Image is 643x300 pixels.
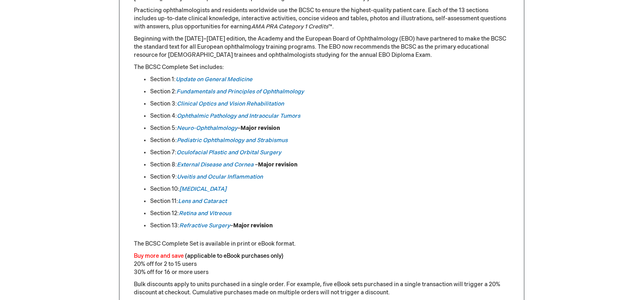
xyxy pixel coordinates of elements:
[150,222,510,230] li: Section 13: –
[179,222,230,229] a: Refractive Surgery
[150,100,510,108] li: Section 3:
[176,76,252,83] a: Update on General Medicine
[176,149,281,156] a: Oculofacial Plastic and Orbital Surgery
[177,173,263,180] a: Uveitis and Ocular Inflammation
[150,209,510,218] li: Section 12:
[150,149,510,157] li: Section 7:
[179,210,231,217] a: Retina and Vitreous
[241,125,280,132] strong: Major revision
[258,161,297,168] strong: Major revision
[134,252,510,276] p: 20% off for 2 to 15 users 30% off for 16 or more users
[233,222,273,229] strong: Major revision
[134,281,510,297] p: Bulk discounts apply to units purchased in a single order. For example, five eBook sets purchased...
[134,253,184,259] font: Buy more and save
[185,253,284,259] font: (applicable to eBook purchases only)
[178,198,227,205] a: Lens and Cataract
[150,185,510,193] li: Section 10:
[150,76,510,84] li: Section 1:
[150,161,510,169] li: Section 8: –
[150,197,510,205] li: Section 11:
[150,112,510,120] li: Section 4:
[134,35,510,59] p: Beginning with the [DATE]–[DATE] edition, the Academy and the European Board of Ophthalmology (EB...
[150,88,510,96] li: Section 2:
[134,6,510,31] p: Practicing ophthalmologists and residents worldwide use the BCSC to ensure the highest-quality pa...
[177,125,237,132] a: Neuro-Ophthalmology
[179,186,226,192] a: [MEDICAL_DATA]
[177,100,284,107] a: Clinical Optics and Vision Rehabilitation
[150,124,510,132] li: Section 5: –
[134,240,510,248] p: The BCSC Complete Set is available in print or eBook format.
[150,136,510,145] li: Section 6:
[177,112,300,119] a: Ophthalmic Pathology and Intraocular Tumors
[176,88,304,95] a: Fundamentals and Principles of Ophthalmology
[177,161,254,168] a: External Disease and Cornea
[177,137,288,144] a: Pediatric Ophthalmology and Strabismus
[251,23,328,30] em: AMA PRA Category 1 Credits
[134,63,510,71] p: The BCSC Complete Set includes:
[150,173,510,181] li: Section 9:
